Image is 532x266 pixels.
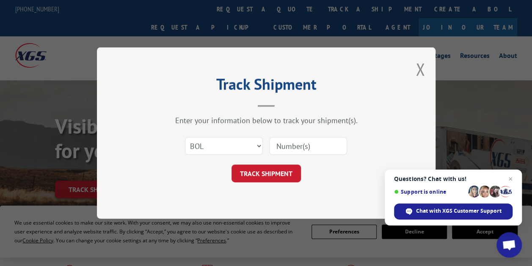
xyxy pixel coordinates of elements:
span: Questions? Chat with us! [394,176,513,182]
button: Close modal [416,58,425,80]
h2: Track Shipment [139,78,393,94]
button: TRACK SHIPMENT [232,165,301,182]
span: Close chat [505,174,515,184]
div: Enter your information below to track your shipment(s). [139,115,393,125]
div: Chat with XGS Customer Support [394,203,513,219]
input: Number(s) [269,137,347,155]
span: Support is online [394,189,465,195]
span: Chat with XGS Customer Support [416,207,502,215]
div: Open chat [496,232,522,258]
